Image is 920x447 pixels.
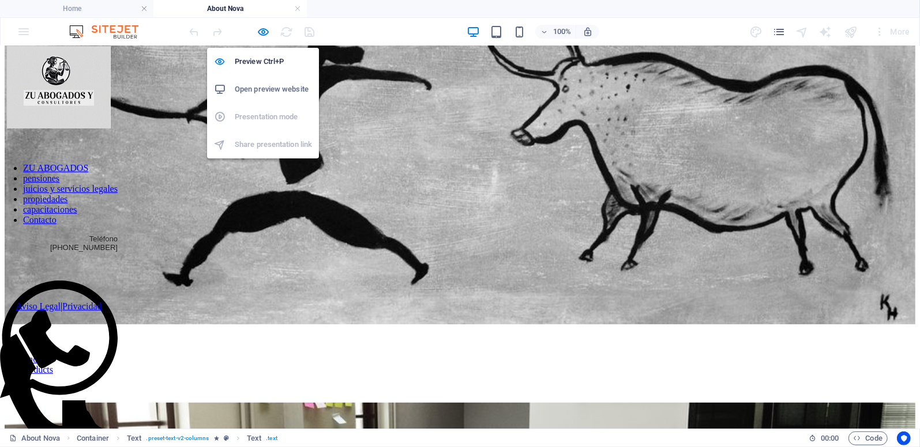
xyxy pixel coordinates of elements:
button: Code [848,431,888,445]
span: : [829,434,831,442]
i: Element contains an animation [214,435,219,441]
span: Click to select. Double-click to edit [127,431,141,445]
a: Contacto [23,169,57,179]
a: Privacidad [62,255,102,265]
font: Teléfono [89,188,118,197]
span: Click to select. Double-click to edit [247,431,261,445]
span: 00 00 [821,431,839,445]
a: juicios y servicios legales [23,138,118,147]
h6: Session time [809,431,839,445]
button: 100% [535,25,576,39]
i: This element is a customizable preset [224,435,229,441]
h4: About Nova [153,2,307,15]
span: Click to select. Double-click to edit [77,431,109,445]
span: . preset-text-v2-columns [147,431,209,445]
button: pages [772,25,786,39]
span: Code [854,431,883,445]
button: Usercentrics [897,431,911,445]
a: Click to cancel selection. Double-click to open Pages [9,431,60,445]
img: Editor Logo [66,25,153,39]
i: Pages (Ctrl+Alt+S) [772,25,786,39]
span: | [16,255,102,265]
nav: breadcrumb [77,431,277,445]
h6: Preview Ctrl+P [235,55,312,69]
a: capacitaciones [23,158,77,168]
span: . text [266,431,277,445]
i: On resize automatically adjust zoom level to fit chosen device. [583,26,593,37]
a: propiedades [23,148,67,158]
h6: 100% [553,25,571,39]
a: ZU ABOGADOS [23,117,88,127]
a: Aviso Legal [16,255,60,265]
a: pensiones [23,127,59,137]
h6: Open preview website [235,82,312,96]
